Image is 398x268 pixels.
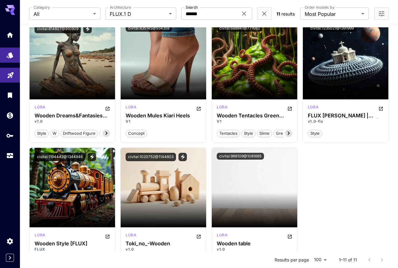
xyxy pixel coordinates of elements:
[308,129,322,137] button: style
[126,104,136,112] div: FLUX.1 D
[6,254,14,262] button: Expand sidebar
[35,153,85,161] button: civitai:1194442@1344846
[287,232,292,240] button: Open in CivitAI
[305,5,334,10] label: Order models by
[274,130,290,137] span: green
[308,113,383,119] div: FLUX LORA | wooly world | wooden style | 毛线风格
[308,130,322,137] span: style
[217,119,292,124] p: V1
[339,257,357,263] p: 1–11 of 11
[217,129,240,137] button: tentacles
[217,25,262,32] button: civitai:688941@771062
[35,119,110,124] p: v1.0
[126,119,201,124] p: V1
[110,10,166,18] span: FLUX.1 D
[308,104,318,112] div: FLUX.1 D
[257,130,272,137] span: slime
[308,113,383,119] h3: FLUX [PERSON_NAME] | wooly world | wooden style | 毛线风格
[196,104,201,112] button: Open in CivitAI
[178,153,187,161] button: View trigger words
[60,129,98,137] button: driftwood figure
[126,241,201,247] h3: Toki_no_-Wooden
[217,153,264,160] button: civitai:966109@1081685
[35,247,110,252] p: FLUX
[6,111,14,119] div: Wallet
[105,104,110,112] button: Open in CivitAI
[276,11,280,16] span: 11
[217,241,292,247] h3: Wooden table
[126,232,136,238] p: lora
[273,129,290,137] button: green
[217,232,227,240] div: FLUX.1 D
[287,104,292,112] button: Open in CivitAI
[217,130,240,137] span: tentacles
[83,25,92,33] button: View trigger words
[378,10,385,18] button: Open more filters
[217,104,227,110] p: lora
[35,113,110,119] h3: Wooden Dreams&Fantasies Flux
[7,70,14,77] div: Playground
[35,241,110,247] h3: Wooden Style [FLUX]
[308,25,356,32] button: civitai:1235021@1391999
[308,119,383,124] p: v1.0-fix
[126,113,201,119] h3: Wooden Mules Kiari Heels
[99,129,122,137] button: artistic c
[6,31,14,39] div: Home
[6,237,14,245] div: Settings
[105,232,110,240] button: Open in CivitAI
[126,129,147,137] button: concept
[35,104,45,110] p: lora
[35,25,81,33] button: civitai:814607@910909
[217,104,227,112] div: FLUX.1 D
[275,257,309,263] p: Results per page
[6,132,14,139] div: API Keys
[35,232,45,240] div: FLUX.1 D
[110,5,131,10] label: Architecture
[257,129,272,137] button: slime
[281,11,295,16] span: results
[308,104,318,110] p: lora
[35,129,49,137] button: style
[242,130,255,137] span: style
[217,113,292,119] h3: Wooden Tentacles Green Slime - FLUX
[196,232,201,240] button: Open in CivitAI
[126,25,172,32] button: civitai:835145@934358
[241,129,256,137] button: style
[88,153,96,161] button: View trigger words
[50,129,59,137] button: w
[35,104,45,112] div: FLUX.1 D
[126,104,136,110] p: lora
[61,130,98,137] span: driftwood figure
[35,130,49,137] span: style
[312,255,329,264] div: 100
[50,130,59,137] span: w
[35,232,45,238] p: lora
[126,232,136,240] div: FLUX.1 D
[99,130,121,137] span: artistic c
[126,247,201,252] p: v1.0
[6,49,14,57] div: Models
[126,153,176,161] button: civitai:1020752@1144603
[261,10,268,18] button: Clear filters (1)
[217,232,227,238] p: lora
[217,247,292,252] p: v1.0
[6,91,14,99] div: Library
[126,130,147,137] span: concept
[186,5,198,10] label: Search
[34,10,90,18] span: All
[6,152,14,160] div: Usage
[305,10,359,18] span: Most Popular
[378,104,383,112] button: Open in CivitAI
[34,5,50,10] label: Category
